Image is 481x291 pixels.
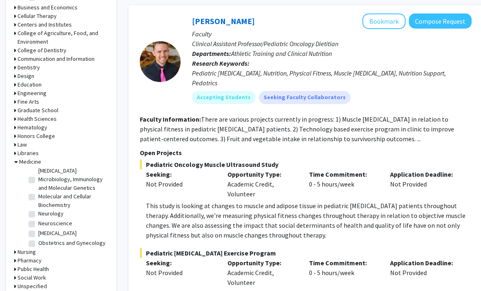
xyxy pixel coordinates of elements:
[409,13,472,29] button: Compose Request to Corey Hawes
[18,63,40,72] h3: Dentistry
[18,89,46,98] h3: Engineering
[18,149,39,158] h3: Libraries
[18,140,27,149] h3: Law
[38,175,106,192] label: Microbiology, Immunology and Molecular Genetics
[192,29,472,39] p: Faculty
[38,209,64,218] label: Neurology
[140,248,472,258] span: Pediatric [MEDICAL_DATA] Exercise Program
[303,169,384,199] div: 0 - 5 hours/week
[18,72,34,80] h3: Design
[231,49,332,58] span: Athletic Training and Clinical Nutrition
[38,239,106,247] label: Obstetrics and Gynecology
[309,169,378,179] p: Time Commitment:
[221,258,303,287] div: Academic Credit, Volunteer
[303,258,384,287] div: 0 - 5 hours/week
[18,12,57,20] h3: Cellular Therapy
[18,98,39,106] h3: Fine Arts
[227,258,297,268] p: Opportunity Type:
[192,39,472,49] p: Clinical Assistant Professor/Pediatric Oncology Dietitian
[259,91,351,104] mat-chip: Seeking Faculty Collaborators
[146,268,215,278] div: Not Provided
[38,158,106,175] label: [PERSON_NAME] [MEDICAL_DATA]
[192,91,256,104] mat-chip: Accepting Students
[146,258,215,268] p: Seeking:
[140,160,472,169] span: Pediatric Oncology Muscle Ultrasound Study
[384,258,466,287] div: Not Provided
[192,16,255,26] a: [PERSON_NAME]
[140,115,454,143] fg-read-more: There are various projects currently in progress: 1) Muscle [MEDICAL_DATA] in relation to physica...
[18,20,72,29] h3: Centers and Institutes
[227,169,297,179] p: Opportunity Type:
[309,258,378,268] p: Time Commitment:
[140,148,472,158] p: Open Projects
[384,169,466,199] div: Not Provided
[146,201,472,240] p: This study is looking at changes to muscle and adipose tissue in pediatric [MEDICAL_DATA] patient...
[18,29,108,46] h3: College of Agriculture, Food, and Environment
[362,13,406,29] button: Add Corey Hawes to Bookmarks
[18,132,55,140] h3: Honors College
[18,106,58,115] h3: Graduate School
[18,3,77,12] h3: Business and Economics
[390,169,459,179] p: Application Deadline:
[192,59,249,67] b: Research Keywords:
[146,179,215,189] div: Not Provided
[18,282,47,291] h3: Unspecified
[18,55,95,63] h3: Communication and Information
[38,219,72,228] label: Neuroscience
[146,169,215,179] p: Seeking:
[18,123,47,132] h3: Hematology
[18,46,66,55] h3: College of Dentistry
[192,68,472,88] div: Pediatric [MEDICAL_DATA], Nutrition, Physical Fitness, Muscle [MEDICAL_DATA], Nutrition Support, ...
[6,254,35,285] iframe: Chat
[221,169,303,199] div: Academic Credit, Volunteer
[18,80,42,89] h3: Education
[390,258,459,268] p: Application Deadline:
[18,115,57,123] h3: Health Sciences
[38,229,77,238] label: [MEDICAL_DATA]
[18,248,36,256] h3: Nursing
[38,192,106,209] label: Molecular and Cellular Biochemistry
[192,49,231,58] b: Departments:
[140,115,201,123] b: Faculty Information:
[19,158,41,166] h3: Medicine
